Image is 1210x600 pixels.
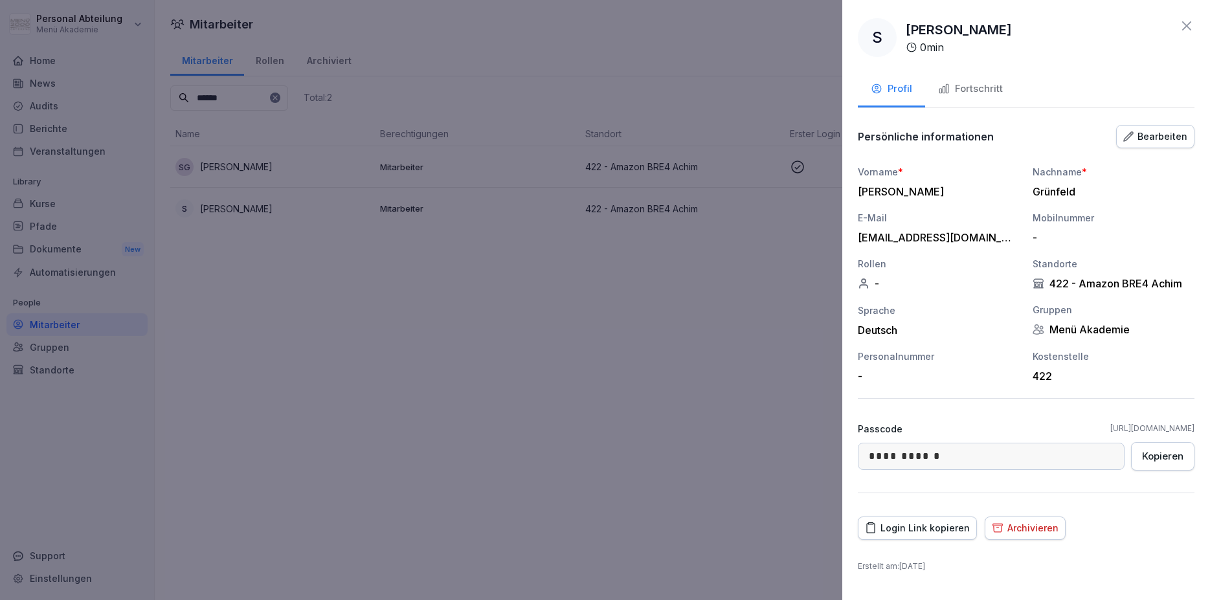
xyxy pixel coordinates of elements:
[1033,231,1188,244] div: -
[1033,277,1194,290] div: 422 - Amazon BRE4 Achim
[1131,442,1194,471] button: Kopieren
[985,517,1066,540] button: Archivieren
[858,18,897,57] div: S
[858,350,1020,363] div: Personalnummer
[906,20,1012,39] p: [PERSON_NAME]
[1033,370,1188,383] div: 422
[938,82,1003,96] div: Fortschritt
[858,561,1194,572] p: Erstellt am : [DATE]
[1033,323,1194,336] div: Menü Akademie
[1033,257,1194,271] div: Standorte
[920,39,944,55] p: 0 min
[1033,185,1188,198] div: Grünfeld
[1033,350,1194,363] div: Kostenstelle
[1142,449,1183,463] div: Kopieren
[1033,303,1194,317] div: Gruppen
[858,72,925,107] button: Profil
[858,304,1020,317] div: Sprache
[858,277,1020,290] div: -
[1033,211,1194,225] div: Mobilnummer
[858,130,994,143] p: Persönliche informationen
[858,211,1020,225] div: E-Mail
[1116,125,1194,148] button: Bearbeiten
[858,422,902,436] p: Passcode
[858,257,1020,271] div: Rollen
[1123,129,1187,144] div: Bearbeiten
[871,82,912,96] div: Profil
[858,185,1013,198] div: [PERSON_NAME]
[858,231,1013,244] div: [EMAIL_ADDRESS][DOMAIN_NAME]
[858,324,1020,337] div: Deutsch
[865,521,970,535] div: Login Link kopieren
[992,521,1059,535] div: Archivieren
[858,370,1013,383] div: -
[1033,165,1194,179] div: Nachname
[925,72,1016,107] button: Fortschritt
[858,517,977,540] button: Login Link kopieren
[1110,423,1194,434] a: [URL][DOMAIN_NAME]
[858,165,1020,179] div: Vorname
